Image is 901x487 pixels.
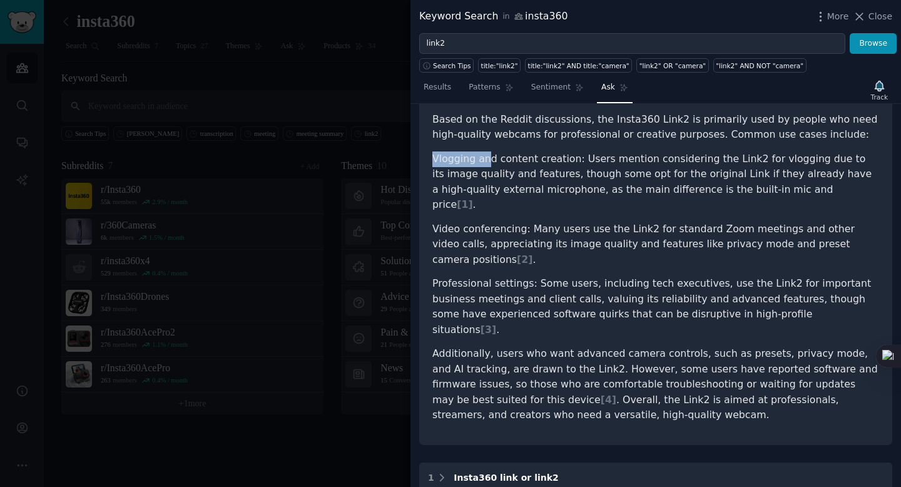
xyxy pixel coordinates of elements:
[432,276,879,337] li: Professional settings: Some users, including tech executives, use the Link2 for important busines...
[502,11,509,23] span: in
[713,58,807,73] a: "link2" AND NOT "camera"
[432,346,879,423] p: Additionally, users who want advanced camera controls, such as presets, privacy mode, and AI trac...
[527,78,588,103] a: Sentiment
[525,58,632,73] a: title:"link2" AND title:"camera"
[639,61,706,70] div: "link2" OR "camera"
[867,77,892,103] button: Track
[478,58,521,73] a: title:"link2"
[597,78,633,103] a: Ask
[464,78,517,103] a: Patterns
[481,324,496,336] span: [ 3 ]
[868,10,892,23] span: Close
[481,61,518,70] div: title:"link2"
[433,61,471,70] span: Search Tips
[601,394,616,406] span: [ 4 ]
[871,93,888,101] div: Track
[636,58,708,73] a: "link2" OR "camera"
[432,112,879,143] p: Based on the Reddit discussions, the Insta360 Link2 is primarily used by people who need high-qua...
[517,254,532,265] span: [ 2 ]
[419,9,568,24] div: Keyword Search insta360
[853,10,892,23] button: Close
[457,198,472,210] span: [ 1 ]
[850,33,897,54] button: Browse
[469,82,500,93] span: Patterns
[419,78,456,103] a: Results
[424,82,451,93] span: Results
[531,82,571,93] span: Sentiment
[428,471,434,484] div: 1
[601,82,615,93] span: Ask
[432,151,879,213] li: Vlogging and content creation: Users mention considering the Link2 for vlogging due to its image ...
[814,10,849,23] button: More
[528,61,629,70] div: title:"link2" AND title:"camera"
[419,58,474,73] button: Search Tips
[432,222,879,268] li: Video conferencing: Many users use the Link2 for standard Zoom meetings and other video calls, ap...
[716,61,803,70] div: "link2" AND NOT "camera"
[419,33,845,54] input: Try a keyword related to your business
[454,473,559,483] span: Insta360 link or link2
[827,10,849,23] span: More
